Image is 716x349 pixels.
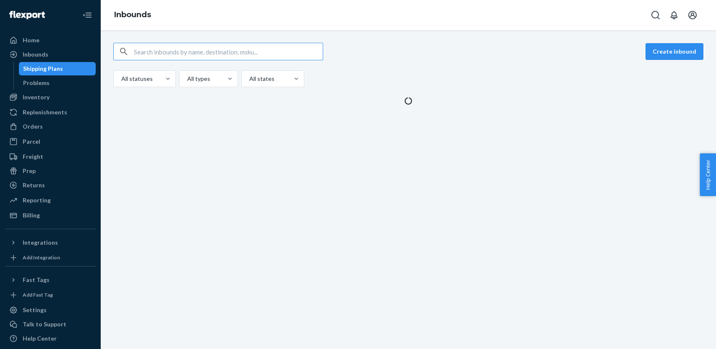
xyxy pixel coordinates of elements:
a: Billing [5,209,96,222]
div: Shipping Plans [23,65,63,73]
div: Reporting [23,196,51,204]
div: Settings [23,306,47,314]
button: Integrations [5,236,96,249]
div: Talk to Support [23,320,66,328]
a: Orders [5,120,96,133]
a: Reporting [5,194,96,207]
a: Parcel [5,135,96,148]
div: Problems [23,79,50,87]
ol: breadcrumbs [107,3,158,27]
a: Settings [5,303,96,317]
a: Shipping Plans [19,62,96,75]
input: All statuses [120,75,121,83]
div: Home [23,36,39,44]
button: Open account menu [684,7,701,23]
a: Add Integration [5,253,96,263]
div: Help Center [23,334,57,343]
div: Returns [23,181,45,189]
div: Inbounds [23,50,48,59]
a: Inventory [5,90,96,104]
div: Parcel [23,137,40,146]
a: Help Center [5,332,96,345]
div: Inventory [23,93,50,101]
input: All states [248,75,249,83]
a: Problems [19,76,96,90]
a: Freight [5,150,96,163]
button: Open notifications [666,7,682,23]
div: Billing [23,211,40,220]
div: Orders [23,122,43,131]
button: Close Navigation [79,7,96,23]
button: Create inbound [645,43,703,60]
a: Add Fast Tag [5,290,96,300]
div: Prep [23,167,36,175]
div: Add Integration [23,254,60,261]
div: Freight [23,153,43,161]
button: Talk to Support [5,318,96,331]
div: Replenishments [23,108,67,116]
div: Add Fast Tag [23,291,53,298]
a: Replenishments [5,106,96,119]
a: Returns [5,178,96,192]
button: Open Search Box [647,7,664,23]
button: Help Center [700,153,716,196]
div: Fast Tags [23,276,50,284]
input: Search inbounds by name, destination, msku... [134,43,323,60]
a: Prep [5,164,96,178]
a: Inbounds [5,48,96,61]
div: Integrations [23,238,58,247]
input: All types [186,75,187,83]
img: Flexport logo [9,11,45,19]
a: Inbounds [114,10,151,19]
a: Home [5,34,96,47]
button: Fast Tags [5,273,96,287]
